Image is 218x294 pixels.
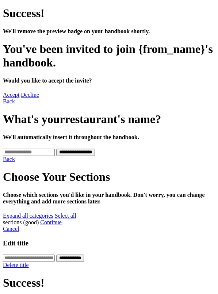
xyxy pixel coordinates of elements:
[3,276,215,290] h1: Success!
[3,92,19,98] a: Accept
[3,134,215,141] h4: We'll automatically insert it throughout the handbook.
[65,112,117,126] span: restaurant
[3,170,215,184] h1: Choose Your Sections
[25,219,37,225] span: good
[3,156,15,162] a: Back
[3,42,215,69] h1: You've been invited to join {from_name}'s handbook.
[3,262,29,268] a: Delete title
[3,239,215,247] h3: Edit title
[3,77,215,84] h4: Would you like to accept the invite?
[3,98,15,104] a: Back
[3,7,215,20] h1: Success!
[3,213,53,219] a: Expand all categories
[3,28,215,35] h4: We'll remove the preview badge on your handbook shortly.
[3,226,19,232] a: Cancel
[21,92,39,98] a: Decline
[3,219,39,225] span: sections ( )
[3,112,215,126] h1: What's your 's name?
[55,213,76,219] a: Select all
[3,192,215,205] h4: Choose which sections you'd like in your handbook. Don't worry, you can change everything and add...
[40,219,62,225] a: Continue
